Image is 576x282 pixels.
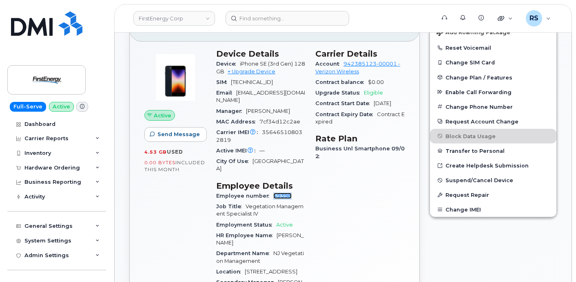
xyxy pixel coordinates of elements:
span: [PERSON_NAME] [246,108,290,114]
span: Department Name [216,250,273,256]
span: [STREET_ADDRESS] [245,269,297,275]
span: Business Unl Smartphone 09/02 [315,145,405,159]
span: Change Plan / Features [445,74,512,80]
div: Randy Sayres [520,10,556,26]
a: FirstEnergy Corp [133,11,215,26]
span: Device [216,61,240,67]
span: 7cf34d12c2ae [259,119,300,125]
span: Carrier IMEI [216,129,262,135]
a: + Upgrade Device [228,68,275,75]
button: Change Phone Number [430,99,556,114]
button: Enable Call Forwarding [430,85,556,99]
span: 356465108032819 [216,129,302,143]
button: Transfer to Personal [430,143,556,158]
h3: Device Details [216,49,306,59]
span: 4.53 GB [144,149,167,155]
span: Contract Expiry Date [315,111,377,117]
button: Change SIM Card [430,55,556,70]
span: Vegetation Management Specialist IV [216,203,304,217]
button: Send Message [144,127,207,142]
h3: Rate Plan [315,134,405,143]
h3: Carrier Details [315,49,405,59]
span: Suspend/Cancel Device [445,177,513,183]
span: iPhone SE (3rd Gen) 128GB [216,61,305,74]
span: Email [216,90,236,96]
button: Reset Voicemail [430,40,556,55]
span: Contract Start Date [315,100,374,106]
div: Quicklinks [492,10,518,26]
span: Send Message [157,130,200,138]
span: Account [315,61,343,67]
button: Change Plan / Features [430,70,556,85]
span: — [259,148,265,154]
a: Create Helpdesk Submission [430,158,556,173]
span: RS [529,13,538,23]
span: Manager [216,108,246,114]
span: Job Title [216,203,246,209]
button: Change IMEI [430,202,556,217]
img: image20231002-3703462-1angbar.jpeg [151,53,200,102]
span: Active [154,112,171,119]
a: 49398 [273,193,292,199]
h3: Employee Details [216,181,306,191]
iframe: Messenger Launcher [541,247,570,276]
span: Employee number [216,193,273,199]
span: $0.00 [368,79,384,85]
span: Enable Call Forwarding [445,89,512,95]
span: [DATE] [374,100,391,106]
button: Request Repair [430,187,556,202]
span: Location [216,269,245,275]
span: [TECHNICAL_ID] [231,79,273,85]
span: SIM [216,79,231,85]
span: MAC Address [216,119,259,125]
span: HR Employee Name [216,232,277,238]
span: Eligible [364,90,383,96]
span: [EMAIL_ADDRESS][DOMAIN_NAME] [216,90,305,103]
span: Employment Status [216,222,276,228]
span: Add Roaming Package [436,29,510,37]
button: Block Data Usage [430,129,556,143]
span: Contract balance [315,79,368,85]
span: Active IMEI [216,148,259,154]
input: Find something... [226,11,349,26]
span: NJ Vegetation Management [216,250,304,264]
a: 942385123-00001 - Verizon Wireless [315,61,400,74]
button: Suspend/Cancel Device [430,173,556,187]
span: [GEOGRAPHIC_DATA] [216,158,304,172]
span: City Of Use [216,158,253,164]
span: used [167,149,183,155]
button: Request Account Change [430,114,556,129]
span: 0.00 Bytes [144,160,175,165]
span: Upgrade Status [315,90,364,96]
span: Active [276,222,293,228]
